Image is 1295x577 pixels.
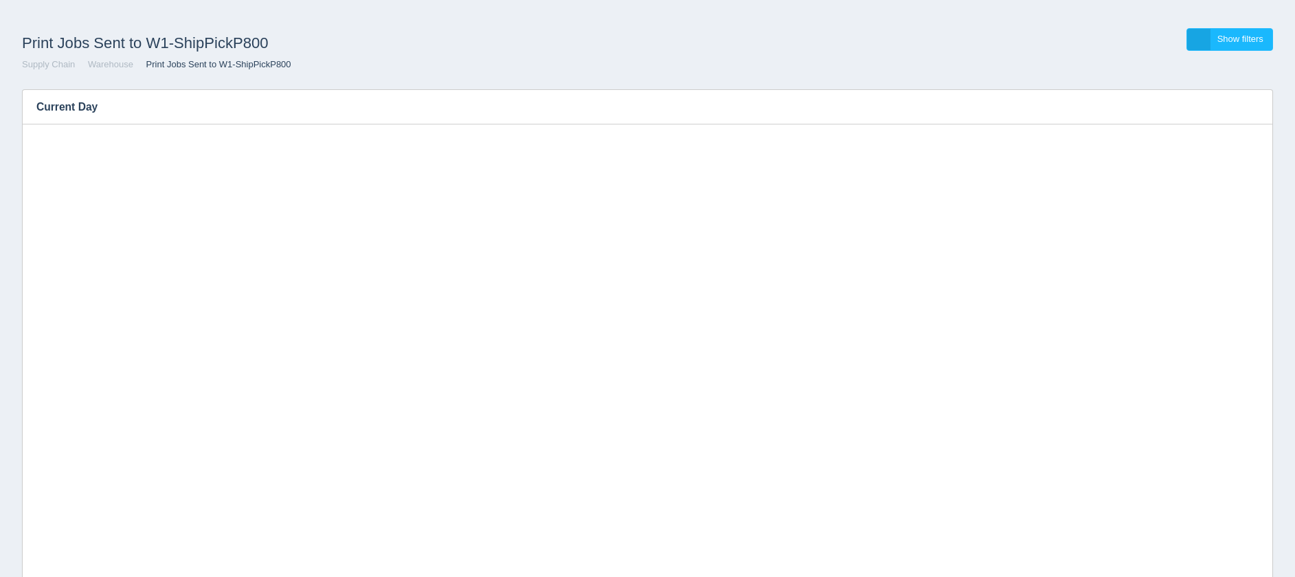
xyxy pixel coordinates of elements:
h1: Print Jobs Sent to W1-ShipPickP800 [22,28,648,58]
a: Supply Chain [22,59,75,69]
a: Warehouse [88,59,133,69]
li: Print Jobs Sent to W1-ShipPickP800 [136,58,291,71]
a: Show filters [1186,28,1273,51]
h3: Current Day [23,90,1230,124]
span: Show filters [1217,34,1263,44]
